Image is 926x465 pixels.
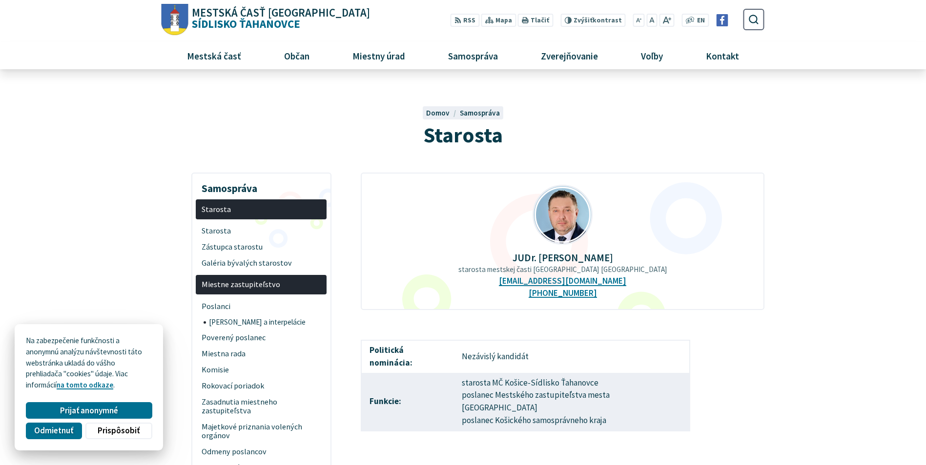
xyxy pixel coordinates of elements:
[196,378,327,394] a: Rokovací poriadok
[202,255,321,271] span: Galéria bývalých starostov
[202,419,321,444] span: Majetkové priznania volených orgánov
[202,201,321,217] span: Starosta
[162,4,370,36] a: Logo Sídlisko Ťahanovce, prejsť na domovskú stránku.
[202,444,321,460] span: Odmeny poslancov
[531,17,549,24] span: Tlačiť
[481,14,516,27] a: Mapa
[370,396,401,407] strong: Funkcie:
[697,16,705,26] span: EN
[523,42,616,69] a: Zverejňovanie
[499,276,626,286] a: [EMAIL_ADDRESS][DOMAIN_NAME]
[426,108,459,117] a: Domov
[202,298,321,314] span: Poslanci
[209,314,321,330] span: [PERSON_NAME] a interpelácie
[202,223,321,239] span: Starosta
[85,423,152,439] button: Prispôsobiť
[529,288,597,298] a: [PHONE_NUMBER]
[463,16,475,26] span: RSS
[196,298,327,314] a: Poslanci
[460,108,500,117] a: Samospráva
[196,255,327,271] a: Galéria bývalých starostov
[623,42,681,69] a: Voľby
[196,275,327,295] a: Miestne zastupiteľstvo
[377,265,749,274] p: starosta mestskej časti [GEOGRAPHIC_DATA] [GEOGRAPHIC_DATA]
[204,314,327,330] a: [PERSON_NAME] a interpelácie
[659,14,674,27] button: Zväčšiť veľkosť písma
[451,14,479,27] a: RSS
[444,42,501,69] span: Samospráva
[423,121,503,148] span: Starosta
[518,14,553,27] button: Tlačiť
[196,175,327,196] h3: Samospráva
[202,378,321,394] span: Rokovací poriadok
[196,362,327,378] a: Komisie
[98,426,140,436] span: Prispôsobiť
[60,406,118,416] span: Prijať anonymné
[695,16,708,26] a: EN
[202,362,321,378] span: Komisie
[266,42,327,69] a: Občan
[495,16,512,26] span: Mapa
[377,252,749,263] p: JUDr. [PERSON_NAME]
[169,42,259,69] a: Mestská časť
[370,345,412,368] strong: Politická nominácia:
[334,42,423,69] a: Miestny úrad
[202,394,321,419] span: Zasadnutia miestneho zastupiteľstva
[702,42,743,69] span: Kontakt
[196,330,327,346] a: Poverený poslanec
[202,346,321,362] span: Miestna rada
[196,239,327,255] a: Zástupca starostu
[26,402,152,419] button: Prijať anonymné
[688,42,757,69] a: Kontakt
[26,423,82,439] button: Odmietnuť
[196,444,327,460] a: Odmeny poslancov
[196,394,327,419] a: Zasadnutia miestneho zastupiteľstva
[196,199,327,219] a: Starosta
[646,14,657,27] button: Nastaviť pôvodnú veľkosť písma
[537,42,601,69] span: Zverejňovanie
[162,4,188,36] img: Prejsť na domovskú stránku
[574,16,593,24] span: Zvýšiť
[574,17,622,24] span: kontrast
[560,14,625,27] button: Zvýšiťkontrast
[192,7,370,19] span: Mestská časť [GEOGRAPHIC_DATA]
[454,373,690,431] td: starosta MČ Košice-Sídlisko Ťahanovce poslanec Mestského zastupiteľstva mesta [GEOGRAPHIC_DATA] p...
[638,42,667,69] span: Voľby
[534,186,592,244] img: Mgr.Ing._Milo___Ihn__t__2_
[196,223,327,239] a: Starosta
[196,419,327,444] a: Majetkové priznania volených orgánov
[57,380,113,389] a: na tomto odkaze
[202,330,321,346] span: Poverený poslanec
[188,7,370,30] span: Sídlisko Ťahanovce
[716,14,728,26] img: Prejsť na Facebook stránku
[349,42,409,69] span: Miestny úrad
[633,14,645,27] button: Zmenšiť veľkosť písma
[454,340,690,373] td: Nezávislý kandidát
[202,277,321,293] span: Miestne zastupiteľstvo
[34,426,73,436] span: Odmietnuť
[26,335,152,391] p: Na zabezpečenie funkčnosti a anonymnú analýzu návštevnosti táto webstránka ukladá do vášho prehli...
[431,42,516,69] a: Samospráva
[280,42,313,69] span: Občan
[426,108,450,117] span: Domov
[196,346,327,362] a: Miestna rada
[183,42,245,69] span: Mestská časť
[202,239,321,255] span: Zástupca starostu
